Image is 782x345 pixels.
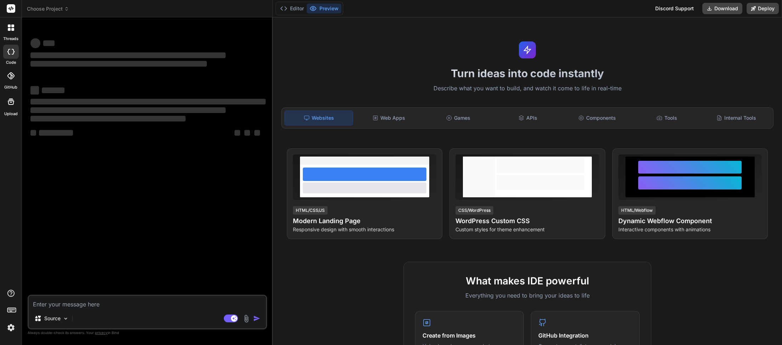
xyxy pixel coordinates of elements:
[44,315,61,322] p: Source
[293,216,436,226] h4: Modern Landing Page
[277,84,778,93] p: Describe what you want to build, and watch it come to life in real-time
[39,130,73,136] span: ‌
[30,107,226,113] span: ‌
[455,206,493,215] div: CSS/WordPress
[455,226,599,233] p: Custom styles for theme enhancement
[424,111,492,125] div: Games
[43,40,55,46] span: ‌
[538,331,632,340] h4: GitHub Integration
[284,111,353,125] div: Websites
[95,330,108,335] span: privacy
[618,216,762,226] h4: Dynamic Webflow Component
[651,3,698,14] div: Discord Support
[563,111,631,125] div: Components
[234,130,240,136] span: ‌
[63,316,69,322] img: Pick Models
[455,216,599,226] h4: WordPress Custom CSS
[30,116,186,121] span: ‌
[747,3,779,14] button: Deploy
[355,111,423,125] div: Web Apps
[293,206,328,215] div: HTML/CSS/JS
[702,111,770,125] div: Internal Tools
[30,130,36,136] span: ‌
[27,5,69,12] span: Choose Project
[4,111,18,117] label: Upload
[423,331,516,340] h4: Create from Images
[494,111,562,125] div: APIs
[30,86,39,95] span: ‌
[242,315,250,323] img: attachment
[6,60,16,66] label: code
[42,87,64,93] span: ‌
[30,99,266,104] span: ‌
[30,38,40,48] span: ‌
[277,4,307,13] button: Editor
[618,226,762,233] p: Interactive components with animations
[702,3,742,14] button: Download
[277,67,778,80] h1: Turn ideas into code instantly
[30,52,226,58] span: ‌
[28,329,267,336] p: Always double-check its answers. Your in Bind
[633,111,701,125] div: Tools
[5,322,17,334] img: settings
[618,206,656,215] div: HTML/Webflow
[415,291,640,300] p: Everything you need to bring your ideas to life
[4,84,17,90] label: GitHub
[254,130,260,136] span: ‌
[415,273,640,288] h2: What makes IDE powerful
[3,36,18,42] label: threads
[293,226,436,233] p: Responsive design with smooth interactions
[253,315,260,322] img: icon
[30,61,207,67] span: ‌
[244,130,250,136] span: ‌
[307,4,341,13] button: Preview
